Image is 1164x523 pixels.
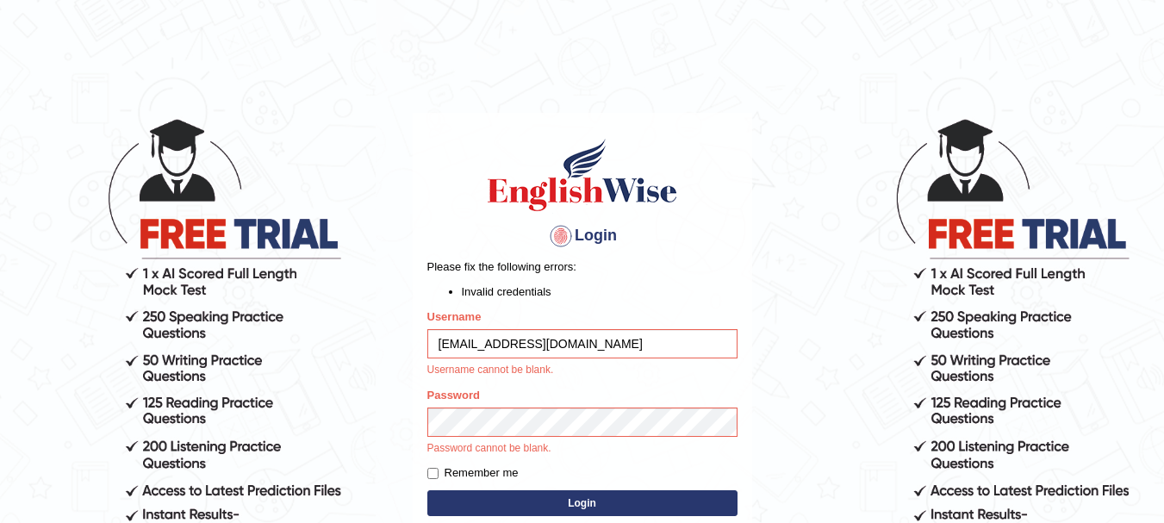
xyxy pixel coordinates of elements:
[427,490,738,516] button: Login
[427,363,738,378] p: Username cannot be blank.
[484,136,681,214] img: Logo of English Wise sign in for intelligent practice with AI
[427,464,519,482] label: Remember me
[427,222,738,250] h4: Login
[427,308,482,325] label: Username
[462,283,738,300] li: Invalid credentials
[427,387,480,403] label: Password
[427,258,738,275] p: Please fix the following errors:
[427,441,738,457] p: Password cannot be blank.
[427,468,439,479] input: Remember me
